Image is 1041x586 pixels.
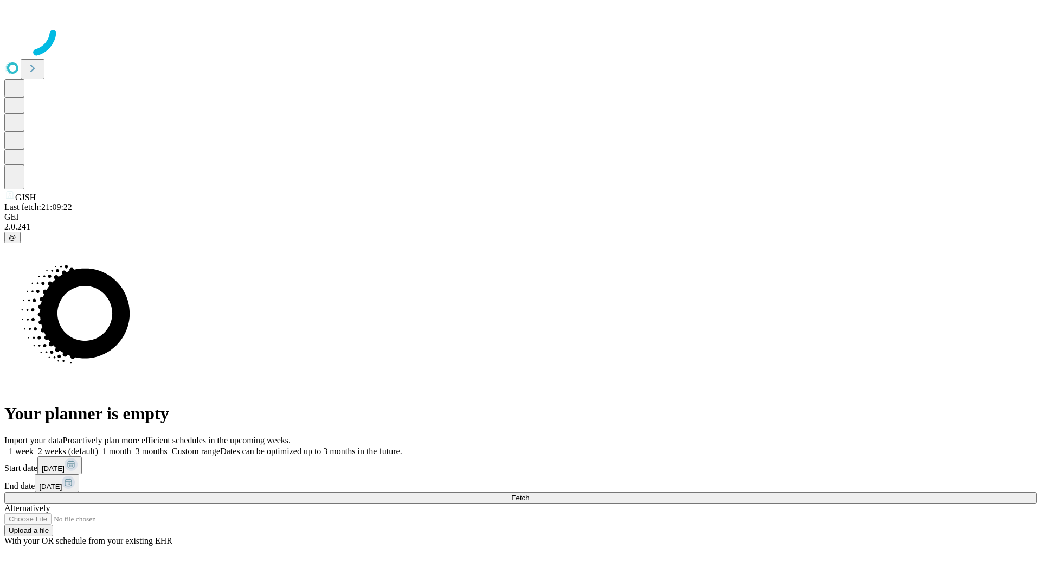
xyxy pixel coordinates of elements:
[39,482,62,491] span: [DATE]
[9,447,34,456] span: 1 week
[4,222,1037,232] div: 2.0.241
[172,447,220,456] span: Custom range
[4,404,1037,424] h1: Your planner is empty
[4,212,1037,222] div: GEI
[220,447,402,456] span: Dates can be optimized up to 3 months in the future.
[38,447,98,456] span: 2 weeks (default)
[63,436,291,445] span: Proactively plan more efficient schedules in the upcoming weeks.
[4,492,1037,504] button: Fetch
[9,233,16,241] span: @
[136,447,168,456] span: 3 months
[4,504,50,513] span: Alternatively
[4,525,53,536] button: Upload a file
[4,536,172,545] span: With your OR schedule from your existing EHR
[37,456,82,474] button: [DATE]
[42,464,65,473] span: [DATE]
[4,202,72,212] span: Last fetch: 21:09:22
[4,474,1037,492] div: End date
[15,193,36,202] span: GJSH
[4,232,21,243] button: @
[35,474,79,492] button: [DATE]
[511,494,529,502] span: Fetch
[4,456,1037,474] div: Start date
[4,436,63,445] span: Import your data
[102,447,131,456] span: 1 month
